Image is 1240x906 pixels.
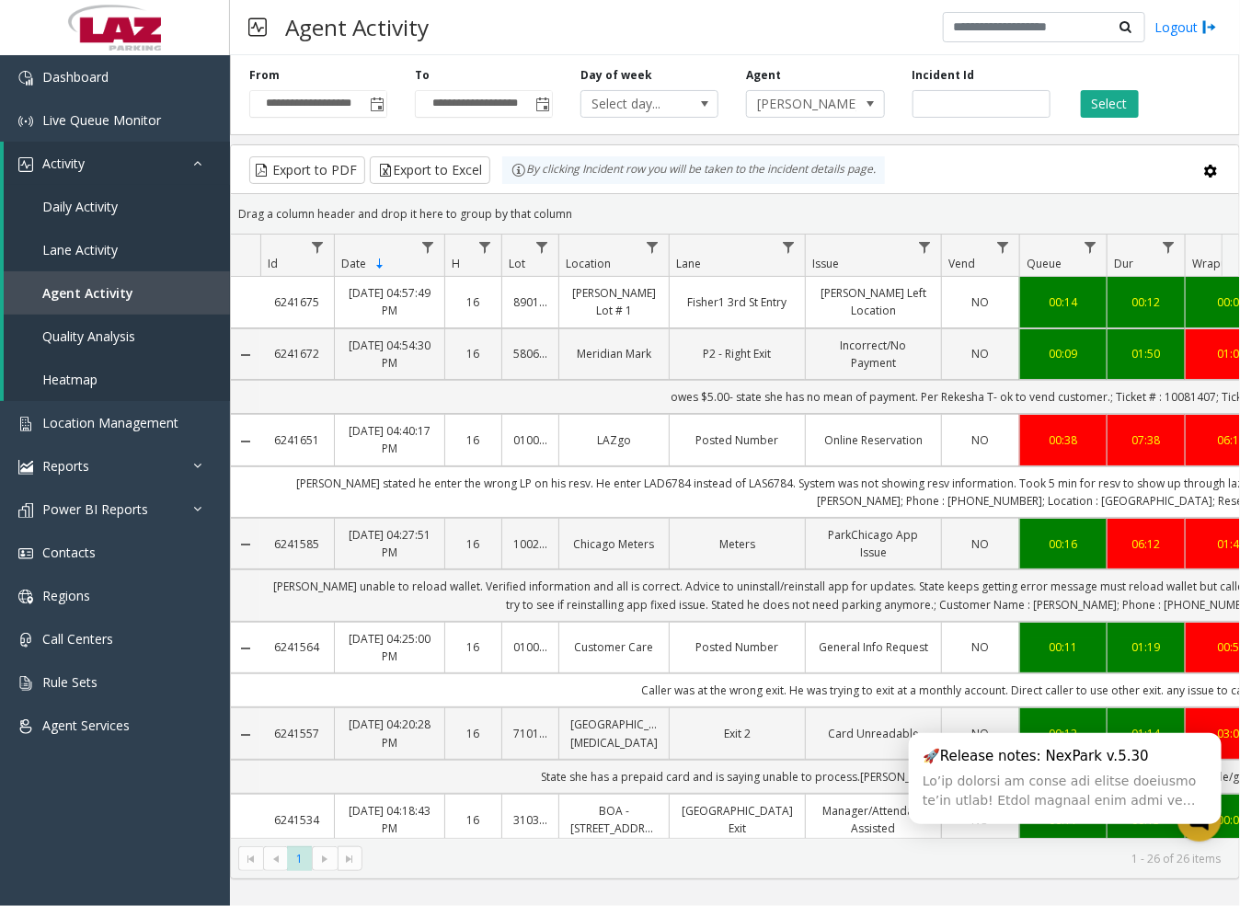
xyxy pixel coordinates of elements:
a: 07:38 [1119,431,1174,449]
a: Collapse Details [231,434,260,449]
a: 16 [456,725,490,742]
span: H [452,256,460,271]
a: 310316 [513,811,547,829]
div: By clicking Incident row you will be taken to the incident details page. [502,156,885,184]
a: P2 - Right Exit [681,345,794,362]
a: [DATE] 04:25:00 PM [346,630,433,665]
a: 00:16 [1031,535,1096,553]
span: Wrapup [1192,256,1234,271]
a: 010052 [513,431,547,449]
span: NO [972,432,990,448]
a: General Info Request [817,638,930,656]
a: 6241564 [271,638,323,656]
a: Id Filter Menu [305,235,330,259]
a: Date Filter Menu [416,235,441,259]
a: BOA - [STREET_ADDRESS] [570,802,658,837]
a: Lane Activity [4,228,230,271]
span: Vend [948,256,975,271]
span: NO [972,536,990,552]
a: 16 [456,811,490,829]
a: Logout [1154,17,1217,37]
img: pageIcon [248,5,267,50]
img: logout [1202,17,1217,37]
span: Dashboard [42,68,109,86]
a: 6241651 [271,431,323,449]
div: Data table [231,235,1239,838]
a: Issue Filter Menu [913,235,937,259]
div: Drag a column header and drop it here to group by that column [231,198,1239,230]
a: Dur Filter Menu [1156,235,1181,259]
a: 6241534 [271,811,323,829]
a: 100240 [513,535,547,553]
a: 6241585 [271,535,323,553]
span: Queue [1027,256,1062,271]
a: [DATE] 04:18:43 PM [346,802,433,837]
a: Activity [4,142,230,185]
a: [DATE] 04:20:28 PM [346,716,433,751]
a: 16 [456,293,490,311]
a: Fisher1 3rd St Entry [681,293,794,311]
a: Collapse Details [231,641,260,656]
a: Meters [681,535,794,553]
div: 01:19 [1119,638,1174,656]
a: [GEOGRAPHIC_DATA][MEDICAL_DATA] [570,716,658,751]
span: Lane [676,256,701,271]
button: Select [1081,90,1139,118]
span: Daily Activity [42,198,118,215]
a: [PERSON_NAME] Left Location [817,284,930,319]
span: Lot [509,256,525,271]
a: Incorrect/No Payment [817,337,930,372]
span: Toggle popup [532,91,552,117]
span: Contacts [42,544,96,561]
span: Lane Activity [42,241,118,258]
span: Power BI Reports [42,500,148,518]
a: 00:12 [1119,293,1174,311]
button: Export to Excel [370,156,490,184]
img: 'icon' [18,157,33,172]
a: ParkChicago App Issue [817,526,930,561]
a: Quality Analysis [4,315,230,358]
div: Lo’ip dolorsi am conse adi elitse doeiusmo te’in utlab! Etdol magnaal enim admi ve Quisnos 16. Ex... [923,772,1208,810]
a: Queue Filter Menu [1078,235,1103,259]
a: [DATE] 04:57:49 PM [346,284,433,319]
img: 'icon' [18,114,33,129]
a: [DATE] 04:54:30 PM [346,337,433,372]
a: Meridian Mark [570,345,658,362]
a: Online Reservation [817,431,930,449]
img: 'icon' [18,676,33,691]
label: Incident Id [913,67,975,84]
span: [PERSON_NAME] [747,91,856,117]
a: 890118 [513,293,547,311]
a: 00:14 [1031,293,1096,311]
span: Reports [42,457,89,475]
a: Posted Number [681,431,794,449]
span: Activity [42,155,85,172]
a: H Filter Menu [473,235,498,259]
h3: Agent Activity [276,5,438,50]
a: Customer Care [570,638,658,656]
span: Live Queue Monitor [42,111,161,129]
img: infoIcon.svg [511,163,526,178]
a: 00:11 [1031,638,1096,656]
span: Agent Activity [42,284,133,302]
a: 01:50 [1119,345,1174,362]
label: From [249,67,280,84]
button: Export to PDF [249,156,365,184]
a: NO [953,431,1008,449]
a: 00:38 [1031,431,1096,449]
a: Posted Number [681,638,794,656]
span: Toggle popup [366,91,386,117]
a: LAZgo [570,431,658,449]
a: [DATE] 04:27:51 PM [346,526,433,561]
a: 06:12 [1119,535,1174,553]
div: 00:09 [1031,345,1096,362]
a: Collapse Details [231,728,260,742]
span: Agent Services [42,717,130,734]
span: Regions [42,587,90,604]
